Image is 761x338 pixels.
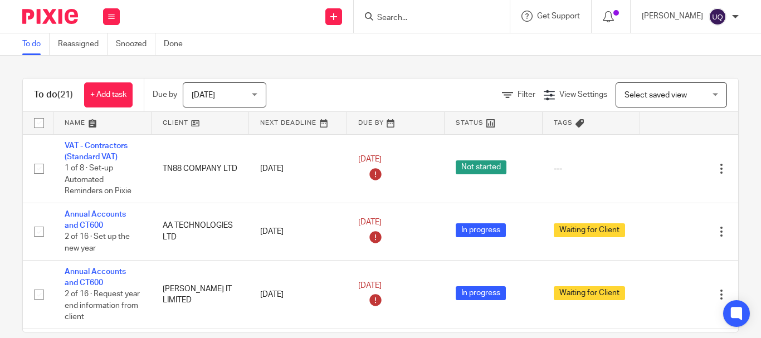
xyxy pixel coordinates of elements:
a: + Add task [84,82,133,107]
span: Not started [456,160,506,174]
span: View Settings [559,91,607,99]
span: [DATE] [192,91,215,99]
div: --- [554,163,630,174]
span: Select saved view [625,91,687,99]
td: [PERSON_NAME] IT LIMITED [152,260,250,329]
span: 1 of 8 · Set-up Automated Reminders on Pixie [65,164,131,195]
td: AA TECHNOLOGIES LTD [152,203,250,260]
td: TN88 COMPANY LTD [152,134,250,203]
span: Filter [518,91,535,99]
p: Due by [153,89,177,100]
span: 2 of 16 · Set up the new year [65,233,130,253]
td: [DATE] [249,203,347,260]
span: In progress [456,223,506,237]
h1: To do [34,89,73,101]
span: Tags [554,120,573,126]
a: Annual Accounts and CT600 [65,268,126,287]
img: Pixie [22,9,78,24]
span: (21) [57,90,73,99]
a: Reassigned [58,33,108,55]
span: 2 of 16 · Request year end information from client [65,291,140,321]
span: [DATE] [358,282,382,290]
p: [PERSON_NAME] [642,11,703,22]
a: VAT - Contractors (Standard VAT) [65,142,128,161]
span: In progress [456,286,506,300]
td: [DATE] [249,134,347,203]
a: Done [164,33,191,55]
span: Waiting for Client [554,223,625,237]
a: To do [22,33,50,55]
span: Get Support [537,12,580,20]
a: Annual Accounts and CT600 [65,210,126,229]
input: Search [376,13,476,23]
td: [DATE] [249,260,347,329]
span: [DATE] [358,219,382,227]
a: Snoozed [116,33,155,55]
span: Waiting for Client [554,286,625,300]
img: svg%3E [709,8,726,26]
span: [DATE] [358,156,382,164]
